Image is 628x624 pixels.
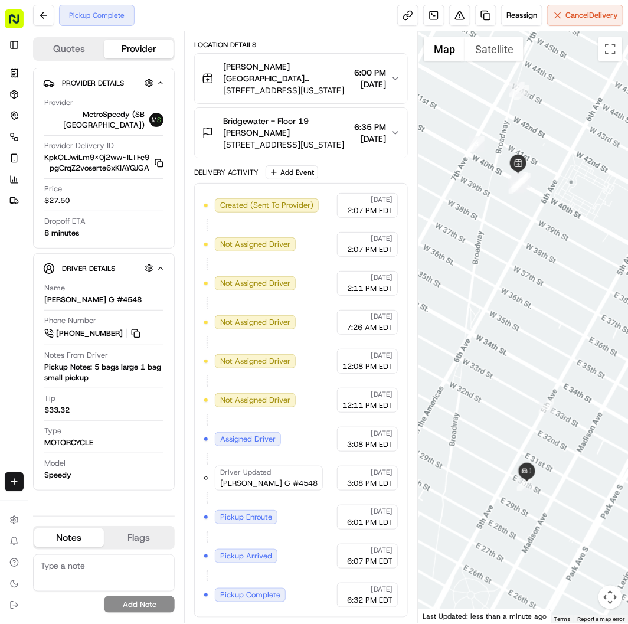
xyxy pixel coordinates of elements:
button: Map camera controls [598,586,622,609]
a: 💻API Documentation [95,166,194,188]
span: Provider [44,97,73,108]
span: 12:11 PM EDT [342,400,392,411]
span: [DATE] [371,195,392,204]
span: [PERSON_NAME][GEOGRAPHIC_DATA] Bridgewater Sharebite [223,61,349,84]
span: Not Assigned Driver [220,395,290,406]
img: metro_speed_logo.png [149,113,163,127]
span: 6:01 PM EDT [347,517,392,528]
button: Add Event [266,165,318,179]
input: Got a question? Start typing here... [31,76,212,89]
span: Driver Details [62,264,115,273]
span: Created (Sent To Provider) [220,200,313,211]
span: Tip [44,393,55,404]
a: Open this area in Google Maps (opens a new window) [421,608,460,623]
div: Location Details [194,40,408,50]
span: [DATE] [371,390,392,399]
button: CancelDelivery [547,5,623,26]
span: Price [44,184,62,194]
div: 10 [539,400,554,415]
div: Pickup Notes: 5 bags large 1 bag small pickup [44,362,163,383]
span: Driver Updated [220,468,271,477]
div: 1 [514,85,529,100]
div: 2 [509,82,525,97]
span: Provider Details [62,79,124,88]
span: Bridgewater - Floor 19 [PERSON_NAME] [223,115,349,139]
span: Name [44,283,65,293]
div: Speedy [44,470,71,481]
span: Phone Number [44,315,96,326]
button: Flags [104,528,174,547]
button: Start new chat [201,116,215,130]
span: Dropoff ETA [44,216,86,227]
div: Last Updated: less than a minute ago [418,609,552,623]
span: Model [44,458,66,469]
div: 8 minutes [44,228,79,239]
div: 11 [517,476,532,491]
div: We're available if you need us! [40,125,149,134]
span: [DATE] [371,468,392,477]
span: Cancel Delivery [565,10,618,21]
span: API Documentation [112,171,189,183]
button: Bridgewater - Floor 19 [PERSON_NAME][STREET_ADDRESS][US_STATE]6:35 PM[DATE] [195,108,407,158]
span: 12:08 PM EDT [342,361,392,372]
span: [DATE] [371,234,392,243]
span: Not Assigned Driver [220,239,290,250]
span: Type [44,426,61,436]
button: Driver Details [43,259,165,278]
span: 2:07 PM EDT [347,205,392,216]
span: [DATE] [371,351,392,360]
span: [PHONE_NUMBER] [56,328,123,339]
span: [STREET_ADDRESS][US_STATE] [223,139,349,151]
span: Not Assigned Driver [220,317,290,328]
button: Show satellite imagery [465,37,524,61]
button: Toggle fullscreen view [598,37,622,61]
span: $27.50 [44,195,70,206]
span: Reassign [506,10,537,21]
div: Delivery Activity [194,168,259,177]
p: Welcome 👋 [12,47,215,66]
span: [STREET_ADDRESS][US_STATE] [223,84,349,96]
button: Provider [104,40,174,58]
a: Report a map error [577,616,624,622]
a: 📗Knowledge Base [7,166,95,188]
span: 2:07 PM EDT [347,244,392,255]
span: [DATE] [371,429,392,438]
span: [DATE] [371,584,392,594]
div: 💻 [100,172,109,182]
span: [PERSON_NAME] G #4548 [220,478,318,489]
div: 3 [469,136,485,152]
span: [DATE] [354,133,386,145]
span: Assigned Driver [220,434,276,445]
button: KpkOLJwiLm9x0j2ww~ILTFe9 pgCrqZ2voserte6xKIAYQJGA [44,152,163,174]
span: [DATE] [371,507,392,516]
button: Notes [34,528,104,547]
button: Reassign [501,5,542,26]
a: Powered byPylon [83,200,143,209]
span: Knowledge Base [24,171,90,183]
img: 1736555255976-a54dd68f-1ca7-489b-9aae-adbdc363a1c4 [12,113,33,134]
div: 9 [509,178,524,194]
span: [DATE] [354,79,386,90]
button: [PERSON_NAME][GEOGRAPHIC_DATA] Bridgewater Sharebite[STREET_ADDRESS][US_STATE]6:00 PM[DATE] [195,54,407,103]
div: $33.32 [44,405,70,416]
div: MOTORCYCLE [44,437,93,448]
span: [DATE] [371,312,392,321]
span: Pickup Arrived [220,551,272,561]
span: Provider Delivery ID [44,141,114,151]
span: 6:00 PM [354,67,386,79]
span: 2:11 PM EDT [347,283,392,294]
span: Not Assigned Driver [220,356,290,367]
span: 3:08 PM EDT [347,478,392,489]
span: 6:32 PM EDT [347,595,392,606]
span: Not Assigned Driver [220,278,290,289]
span: 7:26 AM EDT [346,322,392,333]
span: Notes From Driver [44,350,108,361]
button: Provider Details [43,73,165,93]
button: Show street map [424,37,465,61]
span: 3:08 PM EDT [347,439,392,450]
span: 6:35 PM [354,121,386,133]
span: Pickup Enroute [220,512,272,522]
button: Quotes [34,40,104,58]
span: Pickup Complete [220,590,280,600]
a: [PHONE_NUMBER] [44,327,142,340]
